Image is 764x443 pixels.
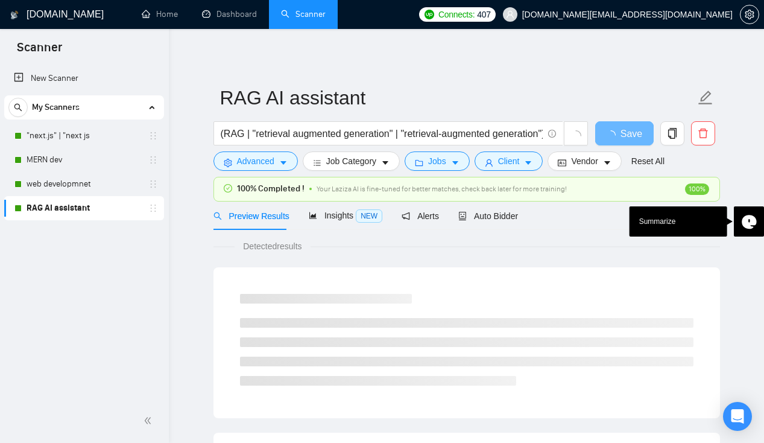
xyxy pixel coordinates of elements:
[27,172,141,196] a: web developmnet
[202,9,257,19] a: dashboardDashboard
[402,212,410,220] span: notification
[548,130,556,138] span: info-circle
[221,126,543,141] input: Search Freelance Jobs...
[740,5,759,24] button: setting
[698,90,713,106] span: edit
[477,8,490,21] span: 407
[498,155,520,168] span: Client
[524,158,532,167] span: caret-down
[438,8,475,21] span: Connects:
[405,151,470,171] button: folderJobscaret-down
[27,196,141,220] a: RAG AI assistant
[381,158,390,167] span: caret-down
[313,158,321,167] span: bars
[213,151,298,171] button: settingAdvancedcaret-down
[570,130,581,141] span: loading
[148,179,158,189] span: holder
[740,10,759,19] a: setting
[235,240,310,253] span: Detected results
[458,212,467,220] span: robot
[4,66,164,91] li: New Scanner
[740,10,759,19] span: setting
[14,66,154,91] a: New Scanner
[317,185,567,193] span: Your Laziza AI is fine-tuned for better matches, check back later for more training!
[4,95,164,220] li: My Scanners
[603,158,611,167] span: caret-down
[692,128,715,139] span: delete
[595,121,654,145] button: Save
[237,182,305,196] span: 100% Completed !
[415,158,423,167] span: folder
[548,151,621,171] button: idcardVendorcaret-down
[144,415,156,427] span: double-left
[485,158,493,167] span: user
[148,155,158,165] span: holder
[309,211,382,220] span: Insights
[303,151,400,171] button: barsJob Categorycaret-down
[237,155,274,168] span: Advanced
[10,5,19,25] img: logo
[506,10,514,19] span: user
[148,131,158,141] span: holder
[279,158,288,167] span: caret-down
[558,158,566,167] span: idcard
[224,158,232,167] span: setting
[224,184,232,193] span: check-circle
[691,121,715,145] button: delete
[213,212,222,220] span: search
[213,211,289,221] span: Preview Results
[425,10,434,19] img: upwork-logo.png
[685,183,709,195] span: 100%
[9,103,27,112] span: search
[475,151,543,171] button: userClientcaret-down
[281,9,326,19] a: searchScanner
[326,155,376,168] span: Job Category
[660,121,684,145] button: copy
[7,39,72,64] span: Scanner
[620,126,642,141] span: Save
[606,130,620,140] span: loading
[8,98,28,117] button: search
[142,9,178,19] a: homeHome
[428,155,446,168] span: Jobs
[631,155,665,168] a: Reset All
[723,402,752,431] div: Open Intercom Messenger
[27,124,141,148] a: "next.js" | "next js
[220,83,695,113] input: Scanner name...
[148,203,158,213] span: holder
[402,211,439,221] span: Alerts
[458,211,518,221] span: Auto Bidder
[356,209,382,223] span: NEW
[451,158,459,167] span: caret-down
[32,95,80,120] span: My Scanners
[27,148,141,172] a: MERN dev
[309,211,317,220] span: area-chart
[661,128,684,139] span: copy
[571,155,598,168] span: Vendor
